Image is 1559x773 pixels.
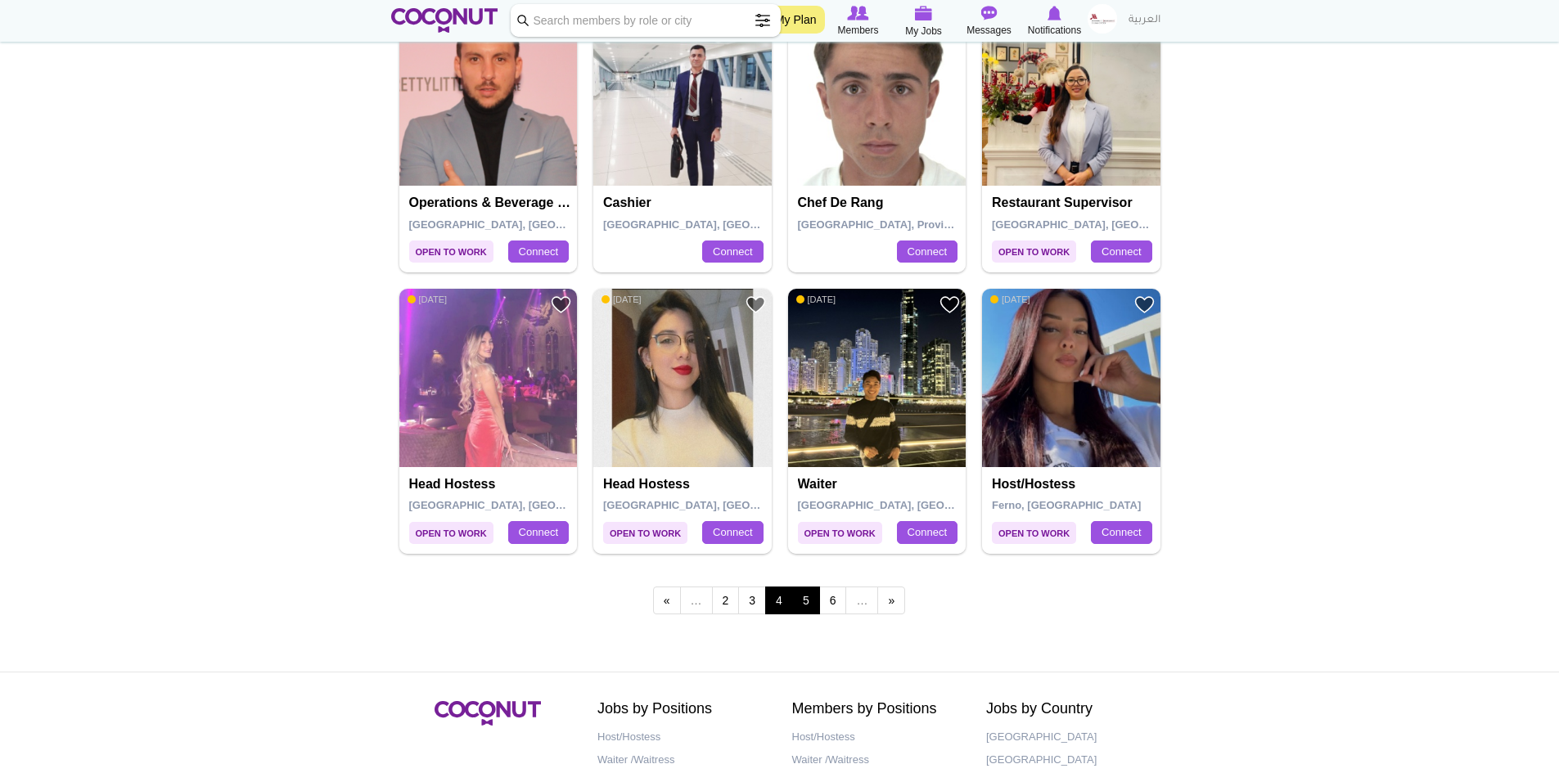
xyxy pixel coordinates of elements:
a: Connect [897,240,957,263]
a: Connect [508,521,569,544]
a: Add to Favourites [939,294,960,315]
a: Add to Favourites [746,294,766,315]
span: 4 [765,586,793,614]
span: Messages [966,22,1012,38]
span: Open to Work [409,240,493,263]
img: Home [391,8,498,33]
img: Coconut [435,701,541,726]
img: Notifications [1048,6,1061,20]
span: Ferno, [GEOGRAPHIC_DATA] [992,499,1141,511]
span: … [845,586,878,614]
h4: Chef de Rang [798,195,961,210]
h4: Operations & Beverage Manager [409,195,572,210]
span: [DATE] [602,294,642,305]
a: العربية [1120,4,1169,37]
span: … [680,586,713,614]
h2: Jobs by Country [986,701,1156,717]
a: Connect [897,521,957,544]
img: Messages [981,6,998,20]
a: Connect [702,521,763,544]
span: My Jobs [905,23,942,39]
span: Open to Work [992,240,1076,263]
span: [GEOGRAPHIC_DATA], [GEOGRAPHIC_DATA] [603,499,836,511]
a: next › [877,586,905,614]
a: My Jobs My Jobs [891,4,957,39]
a: Add to Favourites [1134,294,1155,315]
a: Browse Members Members [826,4,891,38]
a: Notifications Notifications [1022,4,1088,38]
span: [GEOGRAPHIC_DATA], [GEOGRAPHIC_DATA] [409,218,642,231]
a: Host/Hostess [792,726,962,749]
a: My Plan [767,6,825,34]
span: Open to Work [992,522,1076,544]
span: [GEOGRAPHIC_DATA], [GEOGRAPHIC_DATA] [992,218,1225,231]
h4: Head Hostess [603,477,766,492]
h4: Restaurant supervisor [992,195,1155,210]
h2: Members by Positions [792,701,962,717]
a: Messages Messages [957,4,1022,38]
a: Waiter /Waitress [597,748,768,772]
a: [GEOGRAPHIC_DATA] [986,748,1156,772]
span: [GEOGRAPHIC_DATA], [GEOGRAPHIC_DATA] [603,218,836,231]
span: [DATE] [796,294,836,305]
input: Search members by role or city [511,4,781,37]
span: [DATE] [990,294,1030,305]
a: Connect [1091,521,1151,544]
a: ‹ previous [653,586,681,614]
a: Connect [1091,240,1151,263]
a: [GEOGRAPHIC_DATA] [986,726,1156,749]
a: Host/Hostess [597,726,768,749]
h4: Cashier [603,195,766,210]
h4: Waiter [798,477,961,492]
a: 5 [792,586,820,614]
a: 2 [712,586,740,614]
span: [GEOGRAPHIC_DATA], [GEOGRAPHIC_DATA] [798,499,1031,511]
h4: Host/Hostess [992,477,1155,492]
span: [GEOGRAPHIC_DATA], [GEOGRAPHIC_DATA] [409,499,642,511]
a: Connect [702,240,763,263]
span: [GEOGRAPHIC_DATA], Province of [GEOGRAPHIC_DATA] [798,218,1092,231]
a: 3 [738,586,766,614]
a: Connect [508,240,569,263]
h4: Head Hostess [409,477,572,492]
h2: Jobs by Positions [597,701,768,717]
span: Members [837,22,878,38]
span: Open to Work [603,522,687,544]
a: Waiter /Waitress [792,748,962,772]
span: [DATE] [408,294,448,305]
span: Notifications [1028,22,1081,38]
span: Open to Work [409,522,493,544]
a: Add to Favourites [551,294,571,315]
img: Browse Members [847,6,868,20]
img: My Jobs [915,6,933,20]
a: 6 [819,586,847,614]
span: Open to Work [798,522,882,544]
